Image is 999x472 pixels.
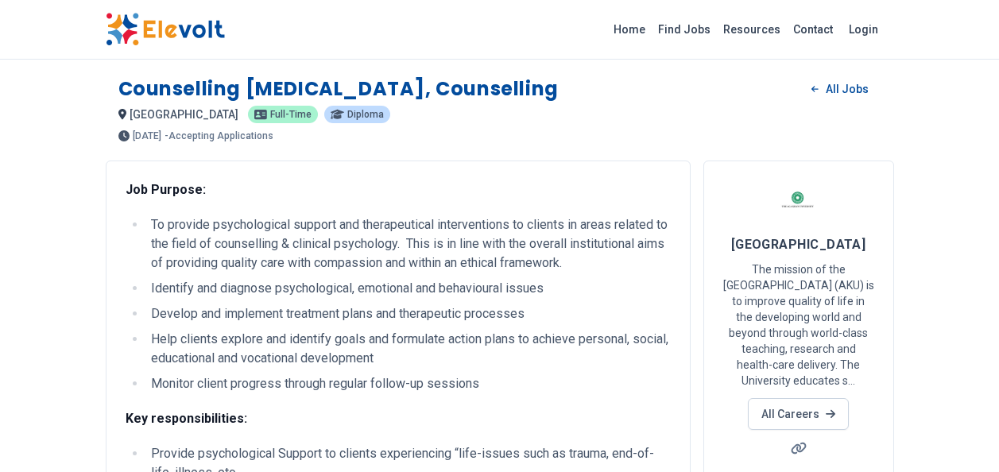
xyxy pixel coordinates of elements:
[839,14,888,45] a: Login
[106,13,225,46] img: Elevolt
[723,261,874,389] p: The mission of the [GEOGRAPHIC_DATA] (AKU) is to improve quality of life in the developing world ...
[748,398,849,430] a: All Careers
[130,108,238,121] span: [GEOGRAPHIC_DATA]
[787,17,839,42] a: Contact
[270,110,312,119] span: Full-time
[126,182,206,197] strong: Job Purpose:
[146,304,671,323] li: Develop and implement treatment plans and therapeutic processes
[920,396,999,472] iframe: Chat Widget
[717,17,787,42] a: Resources
[779,180,819,220] img: Aga khan University
[146,330,671,368] li: Help clients explore and identify goals and formulate action plans to achieve personal, social, e...
[126,411,247,426] strong: Key responsibilities:
[133,131,161,141] span: [DATE]
[731,237,866,252] span: [GEOGRAPHIC_DATA]
[165,131,273,141] p: - Accepting Applications
[146,279,671,298] li: Identify and diagnose psychological, emotional and behavioural issues
[652,17,717,42] a: Find Jobs
[146,215,671,273] li: To provide psychological support and therapeutical interventions to clients in areas related to t...
[146,374,671,393] li: Monitor client progress through regular follow-up sessions
[347,110,384,119] span: Diploma
[118,76,559,102] h1: Counselling [MEDICAL_DATA], Counselling
[607,17,652,42] a: Home
[799,77,881,101] a: All Jobs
